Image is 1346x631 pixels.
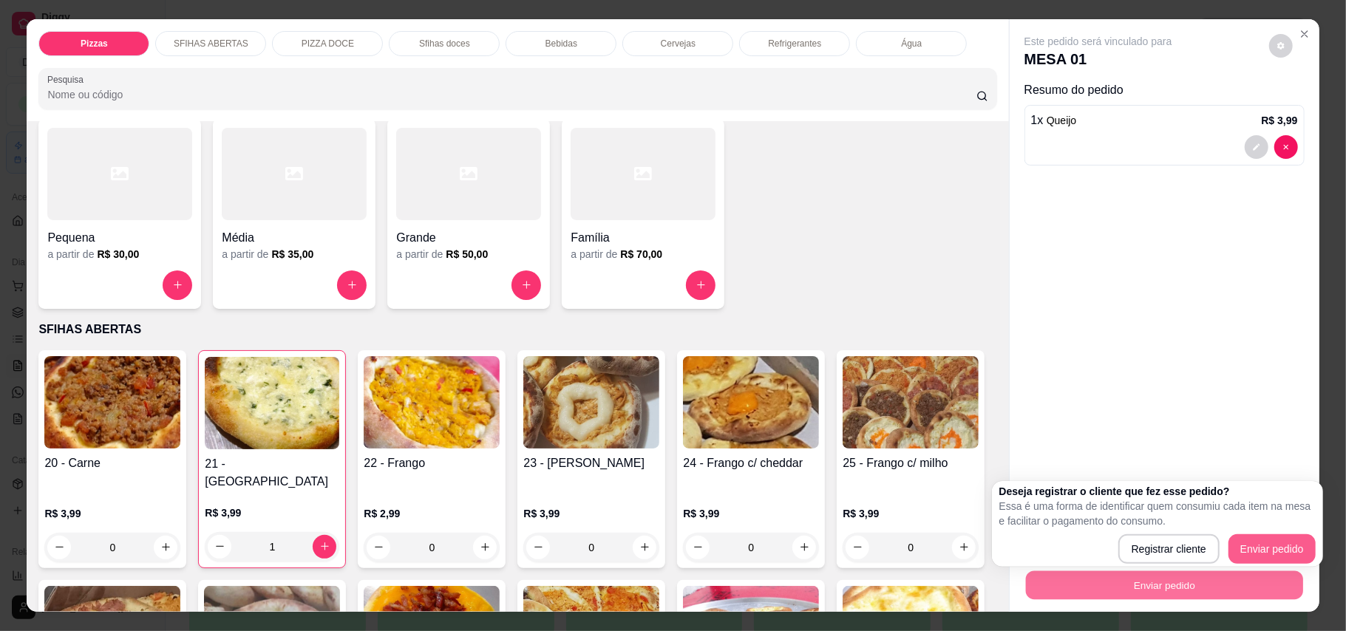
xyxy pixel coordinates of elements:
span: Queijo [1047,115,1076,126]
div: a partir de [222,247,367,262]
p: Sfihas doces [419,38,470,50]
button: increase-product-quantity [473,536,497,559]
p: Essa é uma forma de identificar quem consumiu cada item na mesa e facilitar o pagamento do consumo. [999,499,1316,528]
h6: R$ 70,00 [620,247,662,262]
input: Pesquisa [47,87,976,102]
button: increase-product-quantity [154,536,177,559]
button: Enviar pedido [1025,571,1302,600]
p: R$ 3,99 [683,506,819,521]
button: increase-product-quantity [952,536,976,559]
p: Cervejas [661,38,696,50]
img: product-image [364,356,500,448]
button: decrease-product-quantity [526,536,550,559]
button: increase-product-quantity [163,270,192,300]
img: product-image [44,356,180,448]
button: increase-product-quantity [511,270,541,300]
p: Pizzas [81,38,108,50]
h4: 20 - Carne [44,454,180,472]
p: Bebidas [545,38,577,50]
p: R$ 2,99 [364,506,500,521]
div: a partir de [396,247,541,262]
button: increase-product-quantity [792,536,816,559]
p: R$ 3,99 [843,506,979,521]
h6: R$ 35,00 [271,247,313,262]
h2: Deseja registrar o cliente que fez esse pedido? [999,484,1316,499]
button: increase-product-quantity [313,535,336,559]
div: a partir de [47,247,192,262]
h6: R$ 50,00 [446,247,488,262]
p: Refrigerantes [768,38,821,50]
p: Este pedido será vinculado para [1024,34,1172,49]
h4: 23 - [PERSON_NAME] [523,454,659,472]
button: increase-product-quantity [686,270,716,300]
p: SFIHAS ABERTAS [38,321,996,338]
p: PIZZA DOCE [302,38,354,50]
h4: Grande [396,229,541,247]
h6: R$ 30,00 [97,247,139,262]
p: R$ 3,99 [44,506,180,521]
h4: Família [571,229,716,247]
div: a partir de [571,247,716,262]
img: product-image [683,356,819,448]
button: increase-product-quantity [337,270,367,300]
p: R$ 3,99 [523,506,659,521]
button: decrease-product-quantity [1274,135,1298,159]
h4: Média [222,229,367,247]
p: R$ 3,99 [1262,113,1298,128]
button: decrease-product-quantity [47,536,71,559]
button: decrease-product-quantity [686,536,710,559]
h4: 21 - [GEOGRAPHIC_DATA] [205,455,339,491]
p: MESA 01 [1024,49,1172,69]
h4: 22 - Frango [364,454,500,472]
img: product-image [843,356,979,448]
button: Registrar cliente [1118,534,1220,564]
label: Pesquisa [47,73,89,86]
button: decrease-product-quantity [367,536,390,559]
button: Enviar pedido [1228,534,1316,564]
h4: 25 - Frango c/ milho [843,454,979,472]
p: Resumo do pedido [1024,81,1305,99]
img: product-image [523,356,659,448]
img: product-image [205,357,339,449]
button: increase-product-quantity [633,536,656,559]
p: 1 x [1031,112,1077,129]
p: SFIHAS ABERTAS [174,38,248,50]
h4: 24 - Frango c/ cheddar [683,454,819,472]
p: R$ 3,99 [205,505,339,520]
button: decrease-product-quantity [1269,34,1293,58]
button: decrease-product-quantity [208,535,231,559]
button: decrease-product-quantity [846,536,869,559]
h4: Pequena [47,229,192,247]
button: decrease-product-quantity [1245,135,1268,159]
p: Água [901,38,922,50]
button: Close [1293,22,1316,46]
